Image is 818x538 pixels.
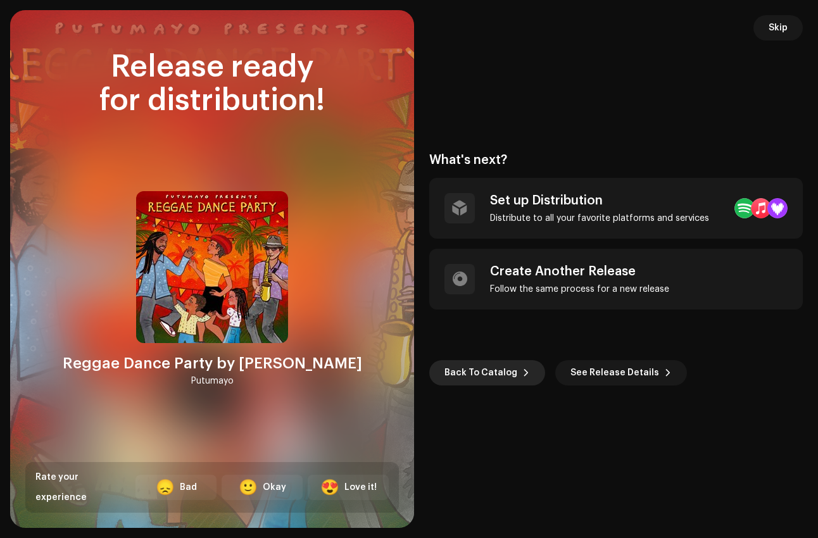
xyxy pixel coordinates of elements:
button: See Release Details [555,360,687,385]
span: Back To Catalog [444,360,517,385]
div: Release ready for distribution! [25,51,399,118]
div: Okay [263,481,286,494]
div: 🙂 [239,480,258,495]
div: Distribute to all your favorite platforms and services [490,213,709,223]
div: 😞 [156,480,175,495]
div: Love it! [344,481,377,494]
div: 😍 [320,480,339,495]
div: Reggae Dance Party by [PERSON_NAME] [63,353,362,373]
re-a-post-create-item: Create Another Release [429,249,803,310]
re-a-post-create-item: Set up Distribution [429,178,803,239]
div: Bad [180,481,197,494]
span: Rate your experience [35,473,87,502]
button: Skip [753,15,803,41]
span: Skip [769,15,788,41]
div: Create Another Release [490,264,669,279]
div: What's next? [429,153,803,168]
div: Set up Distribution [490,193,709,208]
div: Follow the same process for a new release [490,284,669,294]
span: See Release Details [570,360,659,385]
button: Back To Catalog [429,360,545,385]
div: Putumayo [191,373,234,389]
img: 3127b422-48c2-4942-86bc-a84461445d86 [136,191,288,343]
